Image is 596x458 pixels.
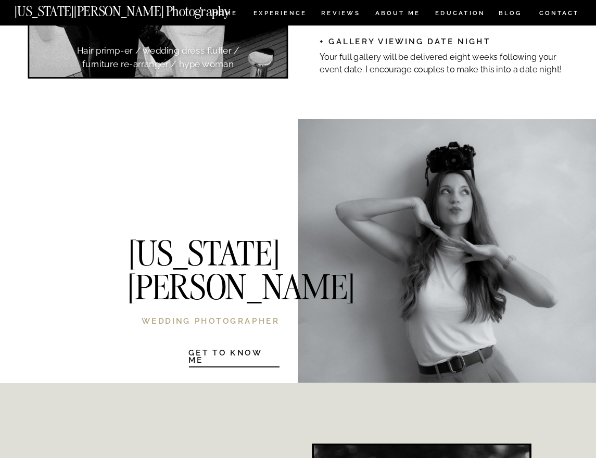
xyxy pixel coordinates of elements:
[15,5,264,14] a: [US_STATE][PERSON_NAME] Photography
[128,236,280,314] h1: [US_STATE][PERSON_NAME]
[320,50,577,74] p: Your full gallery will be delivered eight weeks following your event date. I encourage couples to...
[434,10,486,18] a: EDUCATION
[128,318,280,330] h1: Wedding Photographer
[188,350,280,362] a: Get to know Me
[253,10,306,18] a: Experience
[321,10,359,18] a: REVIEWS
[375,10,420,18] a: ABOUT ME
[499,10,523,18] a: BLOG
[320,36,577,46] h2: + gallery Viewing date night
[65,44,251,62] p: Hair primp-er / wedding dress fluffer / furniture re-arranger / hype woman
[538,7,579,18] a: CONTACT
[211,10,239,18] a: HOME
